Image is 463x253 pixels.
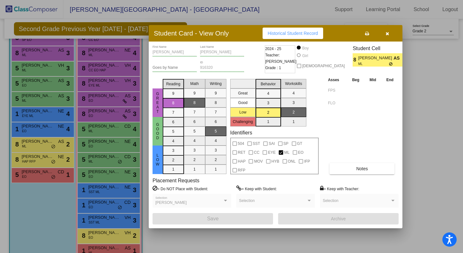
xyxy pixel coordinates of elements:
div: Boy [302,45,309,51]
th: Beg [347,76,364,83]
label: Identifiers [230,130,252,136]
span: [PERSON_NAME] [155,200,187,205]
input: assessment [328,98,345,108]
span: Good [155,122,160,140]
span: Grade : 1 [265,65,281,71]
span: SP [284,140,289,147]
span: 2 [402,56,408,64]
span: ML [284,149,290,156]
span: Save [207,216,218,221]
span: RFP [238,166,245,174]
span: Great [155,92,160,114]
div: Girl [302,53,308,59]
span: Notes [356,166,368,171]
span: AS [394,55,402,62]
span: Historical Student Record [268,31,318,36]
span: 2024 - 25 [265,46,281,52]
button: Historical Student Record [263,28,323,39]
h3: Student Card - View Only [154,29,229,37]
span: HYB [271,158,279,165]
span: RET [238,149,245,156]
span: 504 [238,140,244,147]
button: Notes [329,163,395,174]
button: Save [153,213,273,224]
button: Archive [278,213,399,224]
input: goes by name [153,66,197,70]
span: Archive [331,216,346,221]
th: End [381,76,399,83]
label: = Do NOT Place with Student: [153,185,208,192]
span: Teacher: [PERSON_NAME] [265,52,297,65]
span: GT [297,140,303,147]
span: 8 [353,56,358,64]
span: EO [298,149,303,156]
span: ML [358,62,389,66]
label: = Keep with Student: [236,185,277,192]
span: IFP [304,158,310,165]
span: SST [253,140,260,147]
span: [DEMOGRAPHIC_DATA] [302,62,345,70]
span: [PERSON_NAME] [358,55,394,62]
span: SAI [269,140,275,147]
span: MOV [254,158,263,165]
th: Asses [326,76,347,83]
span: CC [254,149,259,156]
span: HAP [238,158,246,165]
input: assessment [328,86,345,95]
label: = Keep with Teacher: [320,185,359,192]
input: Enter ID [200,66,245,70]
span: EYE [268,149,276,156]
th: Mid [364,76,381,83]
span: Low [155,153,160,166]
span: ONL [288,158,296,165]
label: Placement Requests [153,178,199,184]
h3: Student Cell [353,45,408,51]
